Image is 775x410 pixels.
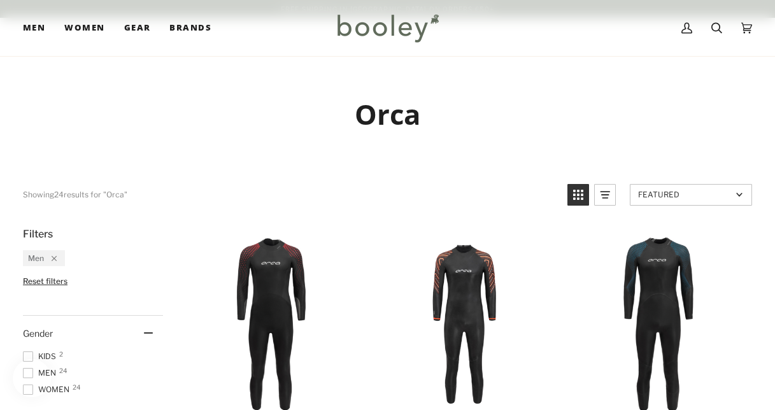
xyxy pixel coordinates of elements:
[630,184,752,206] a: Sort options
[23,228,53,240] span: Filters
[594,184,616,206] a: View list mode
[23,328,53,339] span: Gender
[23,351,60,362] span: Kids
[567,184,589,206] a: View grid mode
[332,10,443,46] img: Booley
[23,384,73,395] span: Women
[13,359,51,397] iframe: Button to open loyalty program pop-up
[23,367,60,379] span: Men
[28,253,44,263] span: Men
[23,184,127,206] div: Showing results for "Orca"
[59,367,67,374] span: 24
[64,22,104,34] span: Women
[23,276,68,286] span: Reset filters
[54,190,64,199] b: 24
[23,97,752,132] h1: Orca
[44,253,57,263] div: Remove filter: Men
[23,22,45,34] span: Men
[23,276,163,286] li: Reset filters
[59,351,63,357] span: 2
[124,22,151,34] span: Gear
[638,190,732,199] span: Featured
[73,384,80,390] span: 24
[169,22,211,34] span: Brands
